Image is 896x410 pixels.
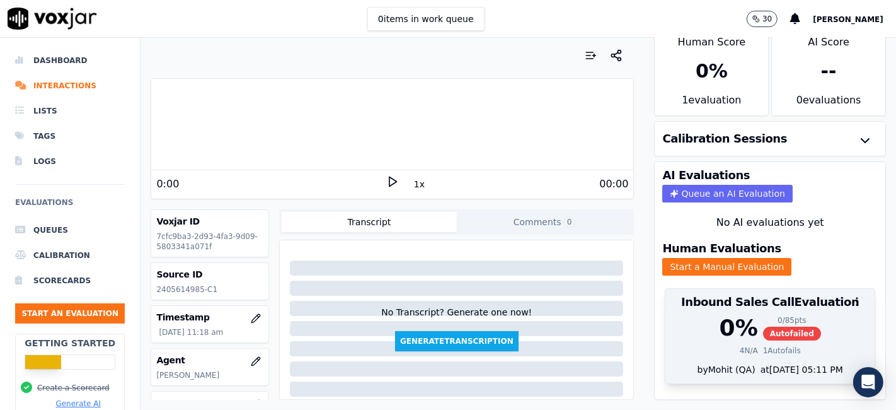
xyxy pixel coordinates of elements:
[813,15,883,24] span: [PERSON_NAME]
[662,170,750,181] h3: AI Evaluations
[381,306,532,331] div: No Transcript? Generate one now!
[662,185,792,202] button: Queue an AI Evaluation
[662,243,781,254] h3: Human Evaluations
[720,315,758,341] div: 0 %
[755,363,843,376] div: at [DATE] 05:11 PM
[762,14,772,24] p: 30
[772,93,885,115] div: 0 evaluation s
[156,215,263,228] h3: Voxjar ID
[655,27,768,50] div: Human Score
[15,218,125,243] a: Queues
[15,73,125,98] a: Interactions
[763,346,801,356] div: 1 Autofails
[367,7,485,31] button: 0items in work queue
[564,216,575,228] span: 0
[156,370,263,380] p: [PERSON_NAME]
[665,363,875,384] div: by Mohit (QA)
[395,331,519,351] button: GenerateTranscription
[15,149,125,174] a: Logs
[15,303,125,324] button: Start an Evaluation
[411,175,427,193] button: 1x
[457,212,632,232] button: Comments
[662,258,791,276] button: Start a Manual Evaluation
[156,311,263,324] h3: Timestamp
[156,177,179,192] div: 0:00
[156,268,263,281] h3: Source ID
[813,11,896,26] button: [PERSON_NAME]
[763,327,821,341] span: Autofailed
[665,215,875,230] div: No AI evaluations yet
[15,195,125,218] h6: Evaluations
[15,124,125,149] a: Tags
[282,212,457,232] button: Transcript
[740,346,758,356] div: 4 N/A
[15,268,125,293] a: Scorecards
[599,177,628,192] div: 00:00
[37,383,110,393] button: Create a Scorecard
[772,27,885,50] div: AI Score
[156,354,263,366] h3: Agent
[821,60,837,83] div: --
[747,11,778,27] button: 30
[763,315,821,325] div: 0 / 85 pts
[159,327,263,337] p: [DATE] 11:18 am
[8,8,97,30] img: voxjar logo
[25,337,115,349] h2: Getting Started
[662,133,787,144] h3: Calibration Sessions
[853,367,883,397] div: Open Intercom Messenger
[156,284,263,295] p: 2405614985-C1
[696,60,728,83] div: 0 %
[156,231,263,252] p: 7cfc9ba3-2d93-4fa3-9d09-5803341a071f
[655,93,768,115] div: 1 evaluation
[15,48,125,73] a: Dashboard
[747,11,790,27] button: 30
[156,397,263,409] h3: Customer Name
[15,98,125,124] a: Lists
[15,243,125,268] a: Calibration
